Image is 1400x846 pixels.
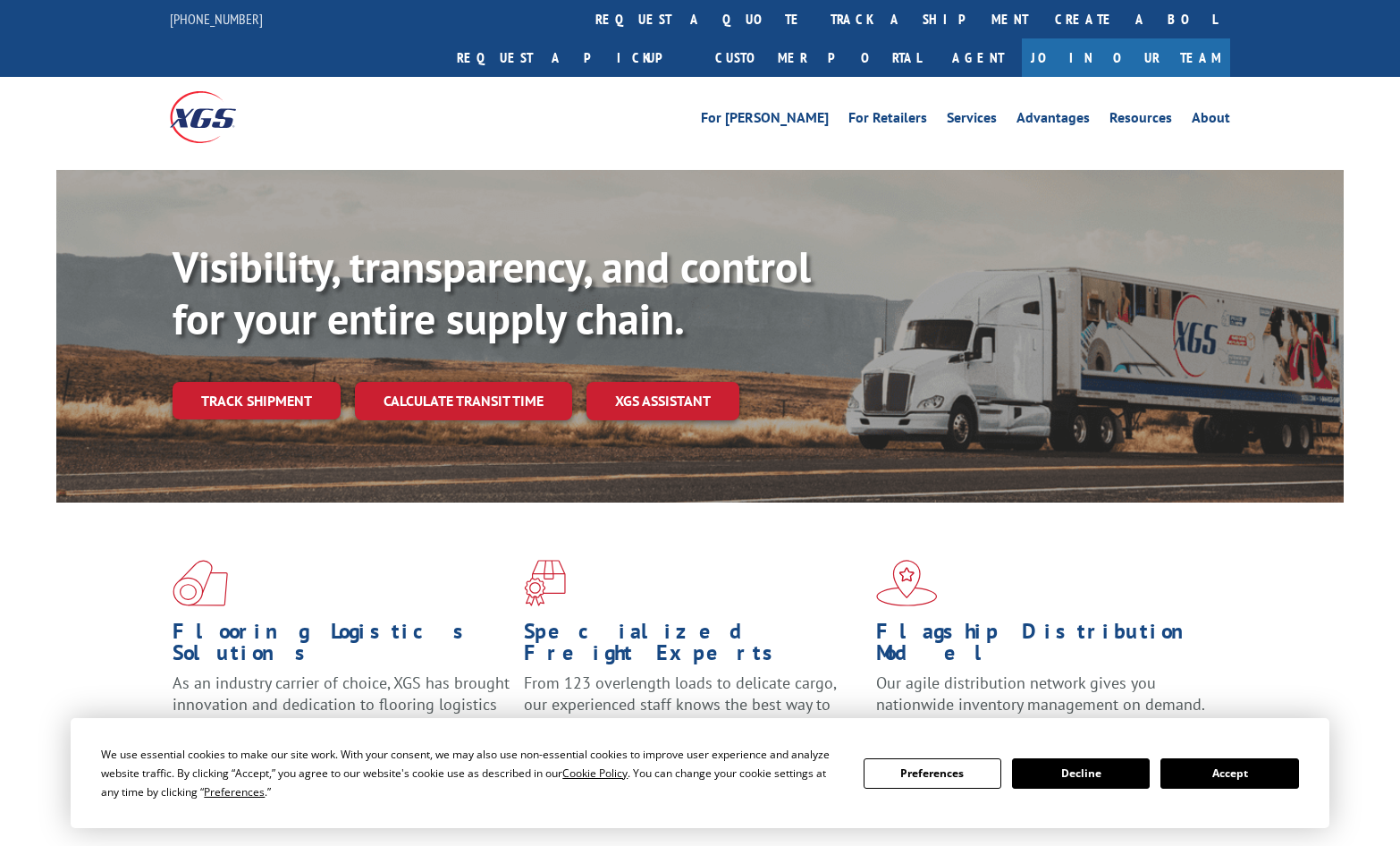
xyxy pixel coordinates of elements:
div: Cookie Consent Prompt [71,718,1329,828]
a: For [PERSON_NAME] [701,111,829,131]
h1: Specialized Freight Experts [524,621,862,673]
span: Cookie Policy [562,766,628,781]
a: For Retailers [848,111,927,131]
a: Advantages [1016,111,1090,131]
button: Accept [1160,758,1298,789]
a: About [1192,111,1230,131]
h1: Flagship Distribution Model [876,621,1214,673]
span: As an industry carrier of choice, XGS has brought innovation and dedication to flooring logistics... [173,673,510,736]
div: We use essential cookies to make our site work. With your consent, we may also use non-essential ... [101,745,841,801]
p: From 123 overlength loads to delicate cargo, our experienced staff knows the best way to move you... [524,673,862,752]
a: Join Our Team [1022,38,1230,77]
span: Our agile distribution network gives you nationwide inventory management on demand. [876,673,1205,715]
button: Decline [1012,758,1150,789]
a: Resources [1109,111,1172,131]
a: Agent [934,38,1022,77]
img: xgs-icon-total-supply-chain-intelligence-red [173,560,228,606]
img: xgs-icon-flagship-distribution-model-red [876,560,938,606]
img: xgs-icon-focused-on-flooring-red [524,560,566,606]
a: [PHONE_NUMBER] [170,10,263,28]
a: Request a pickup [443,38,702,77]
h1: Flooring Logistics Solutions [173,621,510,673]
b: Visibility, transparency, and control for your entire supply chain. [173,239,811,346]
a: Track shipment [173,382,341,419]
span: Preferences [204,784,265,799]
a: Calculate transit time [355,382,572,420]
a: XGS ASSISTANT [586,382,739,420]
a: Customer Portal [702,38,934,77]
a: Services [947,111,997,131]
button: Preferences [864,758,1001,789]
